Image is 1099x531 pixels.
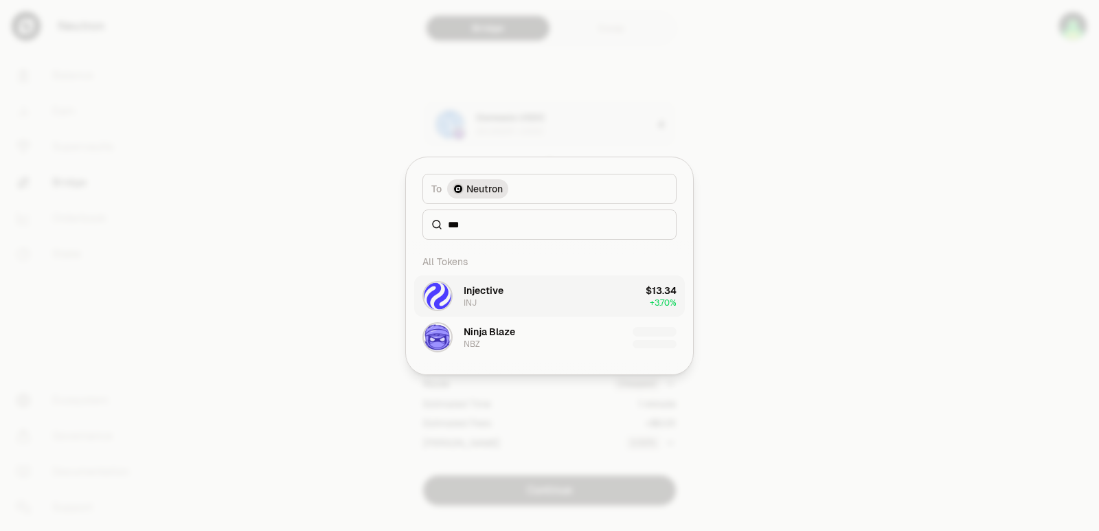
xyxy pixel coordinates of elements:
button: NBZ LogoNinja BlazeNBZ [414,317,685,358]
button: ToNeutron LogoNeutron [422,174,677,204]
img: NBZ Logo [424,324,451,351]
div: INJ [464,297,477,308]
div: NBZ [464,339,480,350]
button: INJ LogoInjectiveINJ$13.34+3.70% [414,275,685,317]
img: Neutron Logo [453,183,464,194]
span: Neutron [466,182,503,196]
span: To [431,182,442,196]
div: Ninja Blaze [464,325,515,339]
div: Injective [464,284,503,297]
span: + 3.70% [650,297,677,308]
div: $13.34 [646,284,677,297]
img: INJ Logo [424,282,451,310]
div: All Tokens [414,248,685,275]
